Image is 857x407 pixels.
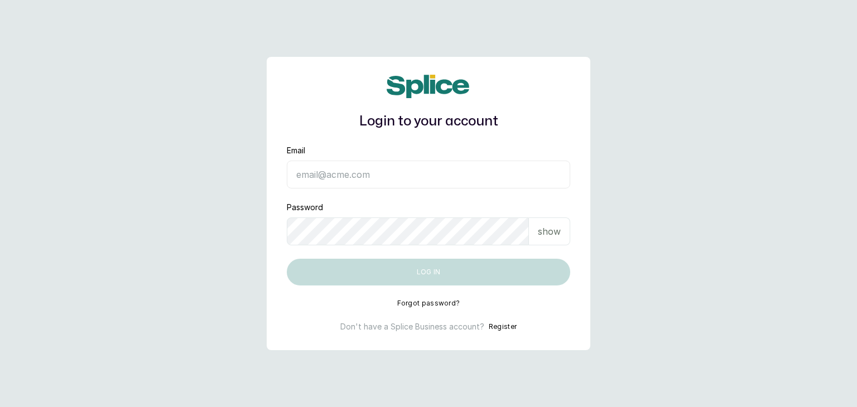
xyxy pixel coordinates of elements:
[340,321,484,332] p: Don't have a Splice Business account?
[538,225,561,238] p: show
[489,321,517,332] button: Register
[287,259,570,285] button: Log in
[287,112,570,132] h1: Login to your account
[287,161,570,188] input: email@acme.com
[287,145,305,156] label: Email
[287,202,323,213] label: Password
[397,299,460,308] button: Forgot password?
